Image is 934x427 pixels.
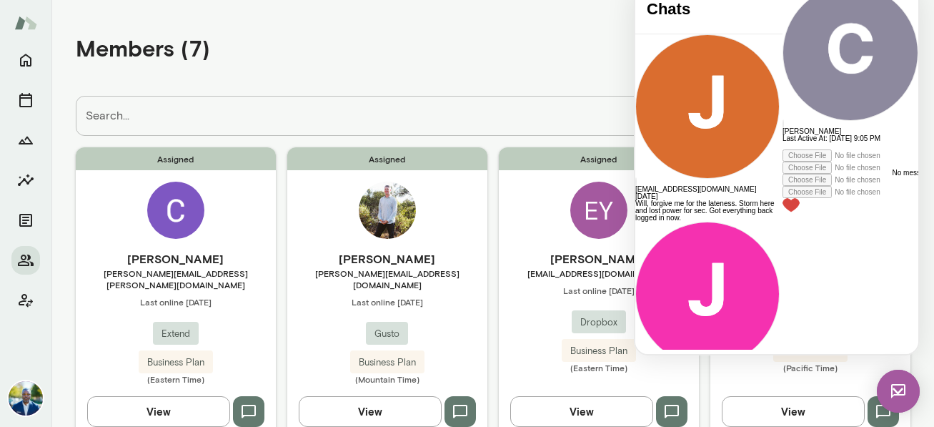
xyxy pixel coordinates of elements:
h6: [PERSON_NAME] [76,250,276,268]
button: Members [11,246,40,275]
div: Attach video [147,165,283,177]
span: Business Plan [139,355,213,370]
span: Last Active At: [DATE] 9:05 PM [147,149,245,157]
button: View [722,396,865,426]
button: Home [11,46,40,74]
span: Last online [DATE] [287,296,487,308]
span: Assigned [287,147,487,170]
img: Mento [14,9,37,36]
span: (Mountain Time) [287,373,487,385]
img: Trevor Snow [359,182,416,239]
span: Business Plan [350,355,424,370]
span: Extend [153,327,199,341]
span: (Eastern Time) [76,373,276,385]
h4: Members (7) [76,34,210,62]
h6: [PERSON_NAME] [147,143,283,150]
button: Sessions [11,86,40,114]
div: Attach audio [147,177,283,189]
span: Last online [DATE] [76,296,276,308]
span: (Pacific Time) [710,362,910,373]
button: Client app [11,286,40,315]
span: Assigned [499,147,699,170]
img: heart [147,213,164,227]
button: View [87,396,230,426]
span: [PERSON_NAME][EMAIL_ADDRESS][PERSON_NAME][DOMAIN_NAME] [76,268,276,290]
span: Business Plan [562,344,636,358]
div: EY [570,182,627,239]
img: Jay Floyd [9,381,43,416]
img: Charlie Mei [147,182,204,239]
button: Insights [11,166,40,195]
button: Documents [11,206,40,235]
span: [EMAIL_ADDRESS][DOMAIN_NAME] [499,268,699,279]
span: [PERSON_NAME][EMAIL_ADDRESS][DOMAIN_NAME] [287,268,487,290]
div: Live Reaction [147,213,283,227]
h4: Chats [11,15,136,34]
span: Gusto [366,327,408,341]
span: Last online [DATE] [499,285,699,296]
span: (Eastern Time) [499,362,699,373]
button: View [510,396,653,426]
h6: [PERSON_NAME] [499,250,699,268]
span: Assigned [76,147,276,170]
div: Attach image [147,189,283,201]
button: Growth Plan [11,126,40,154]
button: View [299,396,442,426]
h6: [PERSON_NAME] [287,250,487,268]
span: Dropbox [572,315,626,330]
div: Attach file [147,201,283,213]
